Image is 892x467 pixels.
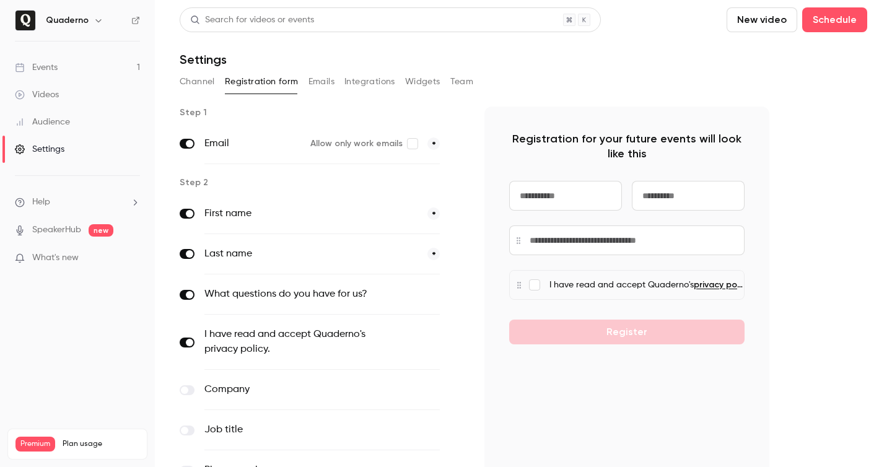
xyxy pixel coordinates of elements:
div: Videos [15,89,59,101]
span: Help [32,196,50,209]
div: Search for videos or events [190,14,314,27]
label: Email [204,136,300,151]
span: new [89,224,113,237]
span: What's new [32,251,79,264]
label: What questions do you have for us? [204,287,388,302]
h6: Quaderno [46,14,89,27]
a: privacy policy. [694,279,751,290]
iframe: Noticeable Trigger [125,253,140,264]
button: Channel [180,72,215,92]
button: Team [450,72,474,92]
label: Job title [204,422,388,437]
img: Quaderno [15,11,35,30]
div: Audience [15,116,70,128]
label: Company [204,382,388,397]
div: Events [15,61,58,74]
button: Schedule [802,7,867,32]
h1: Settings [180,52,227,67]
button: Registration form [225,72,299,92]
p: Step 2 [180,177,465,189]
label: I have read and accept Quaderno's privacy policy. [204,327,388,357]
li: help-dropdown-opener [15,196,140,209]
p: Step 1 [180,107,465,119]
div: Settings [15,143,64,155]
button: Integrations [344,72,395,92]
button: Emails [308,72,334,92]
p: I have read and accept Quaderno's [549,279,744,292]
p: Registration for your future events will look like this [509,131,745,161]
span: Premium [15,437,55,452]
label: Allow only work emails [310,137,418,150]
label: Last name [204,247,418,261]
label: First name [204,206,418,221]
span: Plan usage [63,439,139,449]
button: Widgets [405,72,440,92]
button: New video [727,7,797,32]
a: SpeakerHub [32,224,81,237]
